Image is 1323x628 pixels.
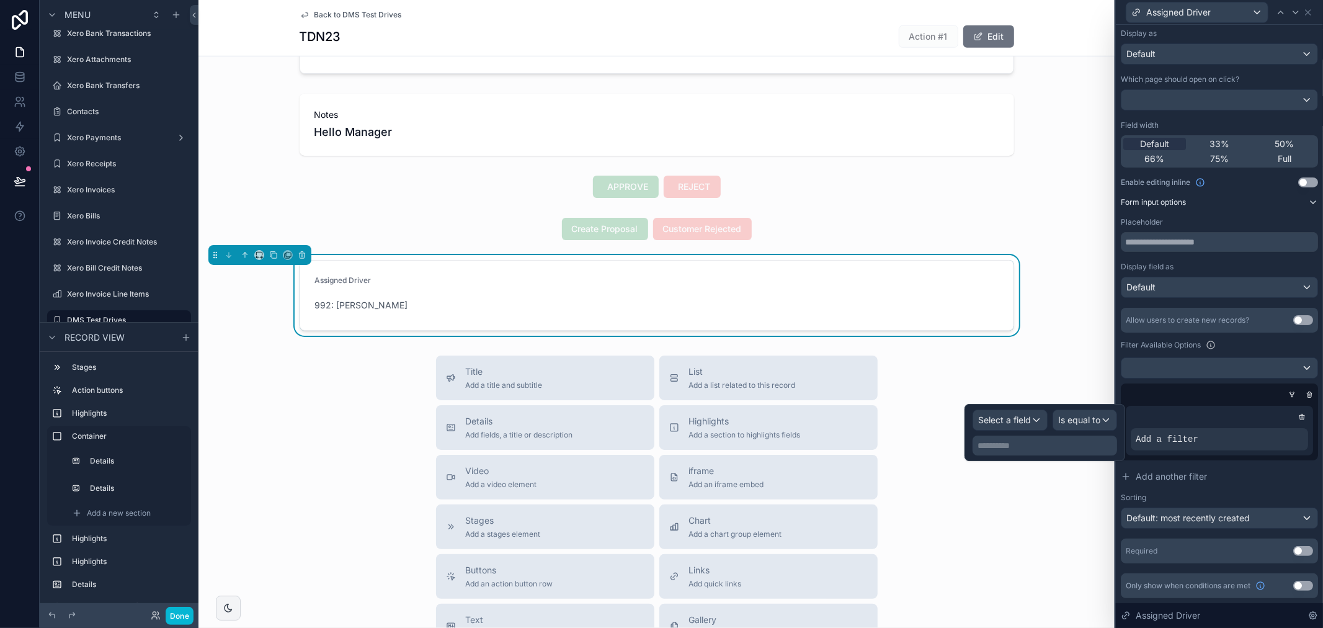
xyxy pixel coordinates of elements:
[466,415,573,428] span: Details
[659,505,878,549] button: ChartAdd a chart group element
[67,159,189,169] label: Xero Receipts
[1126,513,1250,523] span: Default: most recently created
[47,50,191,70] a: Xero Attachments
[166,607,194,625] button: Done
[300,28,341,45] h1: TDN23
[67,107,189,117] label: Contacts
[65,331,125,344] span: Record view
[659,356,878,400] button: ListAdd a list related to this record
[466,480,537,490] span: Add a video element
[689,415,801,428] span: Highlights
[1126,2,1268,23] button: Assigned Driver
[689,430,801,440] span: Add a section to highlights fields
[436,554,654,599] button: ButtonsAdd an action button row
[315,276,372,285] span: Assigned Driver
[1121,120,1159,130] label: Field width
[67,133,171,143] label: Xero Payments
[314,10,402,20] span: Back to DMS Test Drives
[1121,340,1201,350] label: Filter Available Options
[1121,197,1186,207] label: Form input options
[1121,277,1318,298] button: Default
[1058,415,1100,425] span: Is equal to
[963,25,1014,48] button: Edit
[1126,281,1156,294] span: Default
[1126,315,1249,325] div: Allow users to create new records?
[1136,470,1207,483] span: Add another filter
[1210,153,1229,165] span: 75%
[1121,29,1157,38] label: Display as
[90,483,184,493] label: Details
[1144,153,1164,165] span: 66%
[436,356,654,400] button: TitleAdd a title and subtitle
[47,284,191,304] a: Xero Invoice Line Items
[1121,508,1318,529] button: Default: most recently created
[72,580,186,590] label: Details
[315,299,408,312] a: 992: [PERSON_NAME]
[1209,138,1229,150] span: 33%
[659,554,878,599] button: LinksAdd quick links
[47,258,191,278] a: Xero Bill Credit Notes
[67,237,189,247] label: Xero Invoice Credit Notes
[40,352,198,603] div: scrollable content
[978,415,1031,425] span: Select a field
[300,10,402,20] a: Back to DMS Test Drives
[47,232,191,252] a: Xero Invoice Credit Notes
[1136,609,1200,622] span: Assigned Driver
[689,564,742,576] span: Links
[67,211,189,221] label: Xero Bills
[436,505,654,549] button: StagesAdd a stages element
[67,185,189,195] label: Xero Invoices
[466,380,543,390] span: Add a title and subtitle
[47,180,191,200] a: Xero Invoices
[72,362,186,372] label: Stages
[67,289,189,299] label: Xero Invoice Line Items
[466,564,553,576] span: Buttons
[1146,6,1211,19] span: Assigned Driver
[67,81,189,91] label: Xero Bank Transfers
[65,9,91,21] span: Menu
[47,310,191,330] a: DMS Test Drives
[436,455,654,500] button: VideoAdd a video element
[1121,465,1318,488] button: Add another filter
[47,102,191,122] a: Contacts
[689,366,796,378] span: List
[67,263,189,273] label: Xero Bill Credit Notes
[72,408,186,418] label: Highlights
[1121,262,1174,272] label: Display field as
[47,206,191,226] a: Xero Bills
[466,614,610,626] span: Text
[436,405,654,450] button: DetailsAdd fields, a title or description
[1278,153,1291,165] span: Full
[1053,410,1117,431] button: Is equal to
[47,24,191,43] a: Xero Bank Transactions
[466,579,553,589] span: Add an action button row
[466,430,573,440] span: Add fields, a title or description
[973,410,1048,431] button: Select a field
[47,154,191,174] a: Xero Receipts
[1140,138,1169,150] span: Default
[72,534,186,544] label: Highlights
[1126,581,1250,591] span: Only show when conditions are met
[659,405,878,450] button: HighlightsAdd a section to highlights fields
[1121,43,1318,65] button: Default
[72,431,186,441] label: Container
[466,465,537,477] span: Video
[67,29,189,38] label: Xero Bank Transactions
[1275,138,1294,150] span: 50%
[1121,217,1163,227] label: Placeholder
[466,514,541,527] span: Stages
[1121,493,1146,503] label: Sorting
[47,76,191,96] a: Xero Bank Transfers
[689,579,742,589] span: Add quick links
[1126,48,1156,60] span: Default
[87,508,151,518] span: Add a new section
[466,366,543,378] span: Title
[1121,197,1318,207] button: Form input options
[67,55,189,65] label: Xero Attachments
[47,128,191,148] a: Xero Payments
[67,315,184,325] label: DMS Test Drives
[72,385,186,395] label: Action buttons
[689,614,767,626] span: Gallery
[1136,433,1198,446] span: Add a filter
